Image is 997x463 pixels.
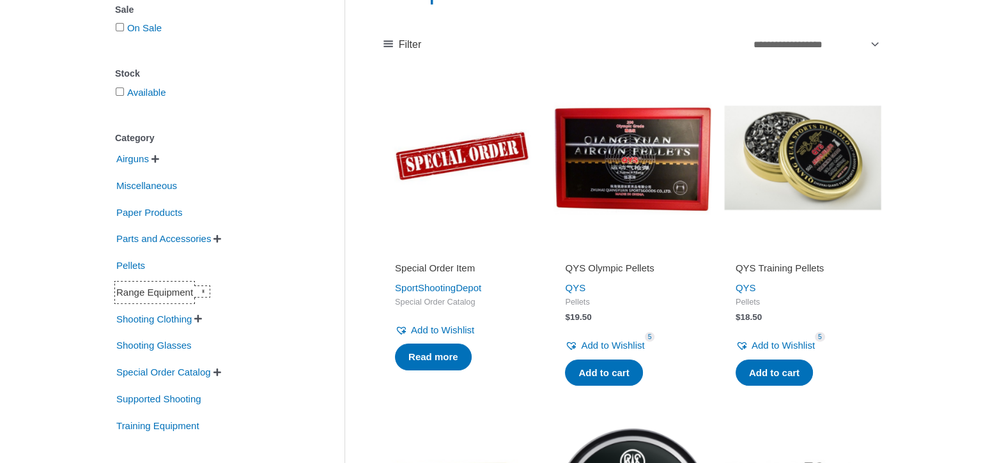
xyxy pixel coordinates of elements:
[736,282,756,293] a: QYS
[565,244,699,259] iframe: Customer reviews powered by Trustpilot
[395,344,472,370] a: Read more about “Special Order Item”
[736,360,813,386] a: Add to cart: “QYS Training Pellets”
[383,35,421,54] a: Filter
[395,282,481,293] a: SportShootingDepot
[736,244,870,259] iframe: Customer reviews powered by Trustpilot
[115,129,306,148] div: Category
[213,234,221,243] span: 
[736,262,870,279] a: QYS Training Pellets
[127,87,166,98] a: Available
[213,368,221,377] span: 
[115,232,212,243] a: Parts and Accessories
[115,286,210,297] a: Range Equipment
[115,228,212,250] span: Parts and Accessories
[115,65,306,83] div: Stock
[115,361,212,383] span: Special Order Catalog
[115,419,201,430] a: Training Equipment
[565,312,591,322] bdi: 19.50
[115,1,306,19] div: Sale
[115,308,193,330] span: Shooting Clothing
[115,312,193,323] a: Shooting Clothing
[565,262,699,275] h2: QYS Olympic Pellets
[645,332,655,342] span: 5
[736,297,870,308] span: Pellets
[395,297,529,308] span: Special Order Catalog
[115,393,203,404] a: Supported Shooting
[395,262,529,275] h2: Special Order Item
[724,79,881,236] img: QYS Training Pellets
[752,340,815,351] span: Add to Wishlist
[383,79,541,236] img: Special Order Item
[115,255,146,277] span: Pellets
[395,321,474,339] a: Add to Wishlist
[565,282,585,293] a: QYS
[553,79,711,236] img: QYS Olympic Pellets
[115,153,150,163] a: Airguns
[565,262,699,279] a: QYS Olympic Pellets
[115,175,178,197] span: Miscellaneous
[115,148,150,170] span: Airguns
[581,340,644,351] span: Add to Wishlist
[748,34,881,55] select: Shop order
[736,337,815,354] a: Add to Wishlist
[115,335,193,356] span: Shooting Glasses
[736,312,741,322] span: $
[399,35,422,54] span: Filter
[115,179,178,190] a: Miscellaneous
[815,332,825,342] span: 5
[115,259,146,270] a: Pellets
[565,297,699,308] span: Pellets
[395,244,529,259] iframe: Customer reviews powered by Trustpilot
[736,262,870,275] h2: QYS Training Pellets
[151,155,159,163] span: 
[565,312,570,322] span: $
[115,339,193,350] a: Shooting Glasses
[115,282,194,303] span: Range Equipment
[115,388,203,410] span: Supported Shooting
[115,415,201,437] span: Training Equipment
[565,360,642,386] a: Add to cart: “QYS Olympic Pellets”
[395,262,529,279] a: Special Order Item
[116,87,124,96] input: Available
[411,324,474,335] span: Add to Wishlist
[115,206,183,216] a: Paper Products
[194,314,202,323] span: 
[115,202,183,224] span: Paper Products
[565,337,644,354] a: Add to Wishlist
[116,23,124,31] input: On Sale
[127,22,162,33] a: On Sale
[115,366,212,377] a: Special Order Catalog
[736,312,762,322] bdi: 18.50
